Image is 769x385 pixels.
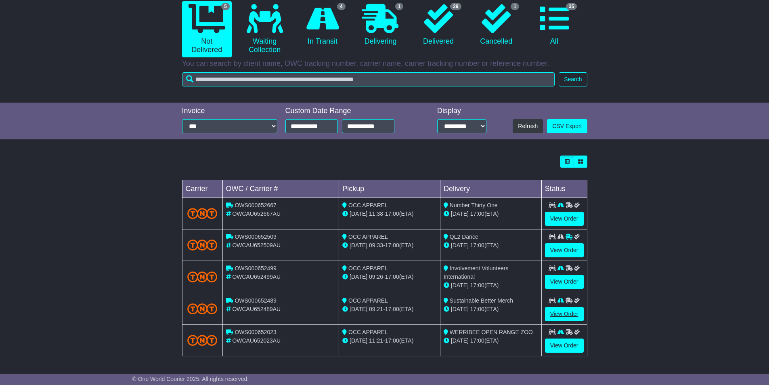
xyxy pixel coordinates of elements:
[385,210,399,217] span: 17:00
[450,234,478,240] span: QL2 Dance
[182,1,232,57] a: 5 Not Delivered
[513,119,543,133] button: Refresh
[369,273,383,280] span: 09:26
[369,306,383,312] span: 09:21
[348,297,388,304] span: OCC APPAREL
[187,240,218,250] img: TNT_Domestic.png
[541,180,587,198] td: Status
[444,210,538,218] div: (ETA)
[356,1,405,49] a: 1 Delivering
[369,210,383,217] span: 11:38
[437,107,486,116] div: Display
[369,242,383,248] span: 09:33
[444,281,538,290] div: (ETA)
[395,3,404,10] span: 1
[450,297,513,304] span: Sustainable Better Merch
[235,202,277,208] span: OWS000652667
[444,265,508,280] span: Involvement Volunteers International
[222,180,339,198] td: OWC / Carrier #
[235,265,277,271] span: OWS000652499
[470,210,484,217] span: 17:00
[232,306,281,312] span: OWCAU652489AU
[385,242,399,248] span: 17:00
[450,329,533,335] span: WERRIBEE OPEN RANGE ZOO
[187,271,218,282] img: TNT_Domestic.png
[511,3,519,10] span: 1
[285,107,415,116] div: Custom Date Range
[369,337,383,344] span: 11:21
[444,241,538,250] div: (ETA)
[132,376,249,382] span: © One World Courier 2025. All rights reserved.
[451,282,469,288] span: [DATE]
[298,1,347,49] a: 4 In Transit
[545,339,584,353] a: View Order
[350,306,367,312] span: [DATE]
[342,337,437,345] div: - (ETA)
[450,202,498,208] span: Number Thirty One
[385,273,399,280] span: 17:00
[342,210,437,218] div: - (ETA)
[348,329,388,335] span: OCC APPAREL
[187,303,218,314] img: TNT_Domestic.png
[350,273,367,280] span: [DATE]
[450,3,461,10] span: 29
[545,243,584,257] a: View Order
[187,208,218,219] img: TNT_Domestic.png
[182,59,587,68] p: You can search by client name, OWC tracking number, carrier name, carrier tracking number or refe...
[545,212,584,226] a: View Order
[350,210,367,217] span: [DATE]
[348,202,388,208] span: OCC APPAREL
[385,337,399,344] span: 17:00
[547,119,587,133] a: CSV Export
[235,329,277,335] span: OWS000652023
[182,180,222,198] td: Carrier
[451,210,469,217] span: [DATE]
[232,242,281,248] span: OWCAU652509AU
[342,273,437,281] div: - (ETA)
[470,337,484,344] span: 17:00
[350,242,367,248] span: [DATE]
[232,273,281,280] span: OWCAU652499AU
[385,306,399,312] span: 17:00
[470,242,484,248] span: 17:00
[451,306,469,312] span: [DATE]
[339,180,440,198] td: Pickup
[187,335,218,346] img: TNT_Domestic.png
[529,1,579,49] a: 35 All
[451,242,469,248] span: [DATE]
[413,1,463,49] a: 29 Delivered
[235,297,277,304] span: OWS000652489
[342,305,437,313] div: - (ETA)
[342,241,437,250] div: - (ETA)
[440,180,541,198] td: Delivery
[232,337,281,344] span: OWCAU652023AU
[232,210,281,217] span: OWCAU652667AU
[350,337,367,344] span: [DATE]
[566,3,577,10] span: 35
[444,337,538,345] div: (ETA)
[348,265,388,271] span: OCC APPAREL
[182,107,277,116] div: Invoice
[235,234,277,240] span: OWS000652509
[444,305,538,313] div: (ETA)
[470,282,484,288] span: 17:00
[470,306,484,312] span: 17:00
[545,275,584,289] a: View Order
[240,1,289,57] a: Waiting Collection
[348,234,388,240] span: OCC APPAREL
[451,337,469,344] span: [DATE]
[221,3,230,10] span: 5
[559,72,587,86] button: Search
[337,3,346,10] span: 4
[471,1,521,49] a: 1 Cancelled
[545,307,584,321] a: View Order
